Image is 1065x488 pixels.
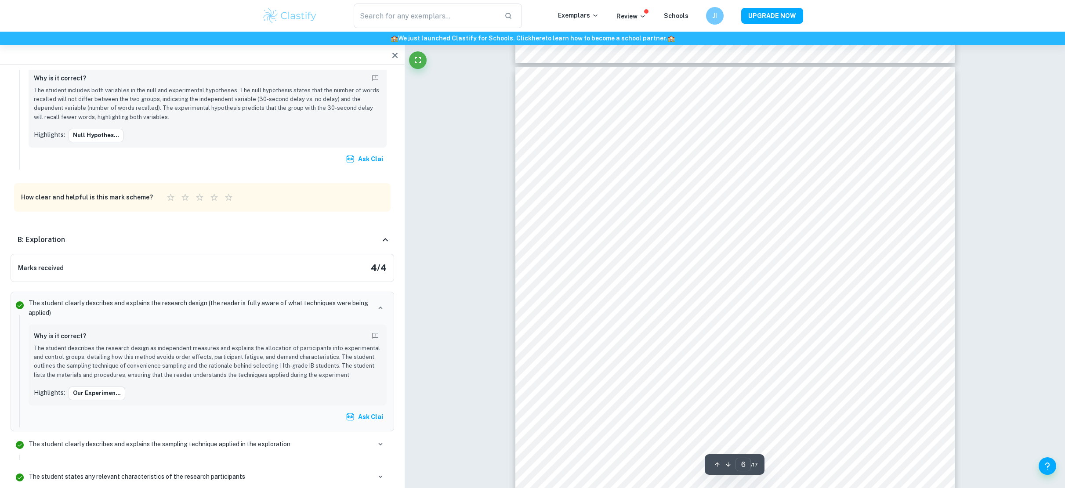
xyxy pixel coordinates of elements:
span: 🏫 [667,35,675,42]
button: Ask Clai [344,151,387,167]
span: / 17 [751,461,757,469]
svg: Correct [14,300,25,311]
svg: Correct [14,472,25,483]
p: The student describes the research design as independent measures and explains the allocation of ... [34,344,381,380]
p: Highlights: [34,388,65,398]
span: 🏫 [391,35,398,42]
svg: Correct [14,440,25,450]
button: JI [706,7,724,25]
p: Exemplars [558,11,599,20]
h6: JI [710,11,720,21]
p: Review [616,11,646,21]
h6: Why is it correct? [34,73,86,83]
p: The student includes both variables in the null and experimental hypotheses. The null hypothesis ... [34,86,381,122]
h6: Marks received [18,263,64,273]
div: B: Exploration [11,226,394,254]
p: The student clearly describes and explains the research design (the reader is fully aware of what... [29,298,371,318]
p: The student states any relevant characteristics of the research participants [29,472,245,481]
button: Help and Feedback [1039,457,1056,475]
button: UPGRADE NOW [741,8,803,24]
button: Null Hypothes... [69,129,123,142]
p: Highlights: [34,130,65,140]
button: Fullscreen [409,51,427,69]
h5: 4 / 4 [371,261,387,275]
p: The student clearly describes and explains the sampling technique applied in the exploration [29,439,290,449]
button: Report mistake/confusion [369,72,381,84]
button: Our experimen... [69,387,125,400]
img: Clastify logo [262,7,318,25]
img: clai.svg [346,155,355,163]
input: Search for any exemplars... [354,4,497,28]
a: here [532,35,545,42]
h6: B: Exploration [18,235,65,245]
img: clai.svg [346,412,355,421]
h6: We just launched Clastify for Schools. Click to learn how to become a school partner. [2,33,1063,43]
h6: How clear and helpful is this mark scheme? [21,192,153,202]
button: Report mistake/confusion [369,330,381,342]
button: Ask Clai [344,409,387,425]
a: Schools [664,12,688,19]
h6: Why is it correct? [34,331,86,341]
